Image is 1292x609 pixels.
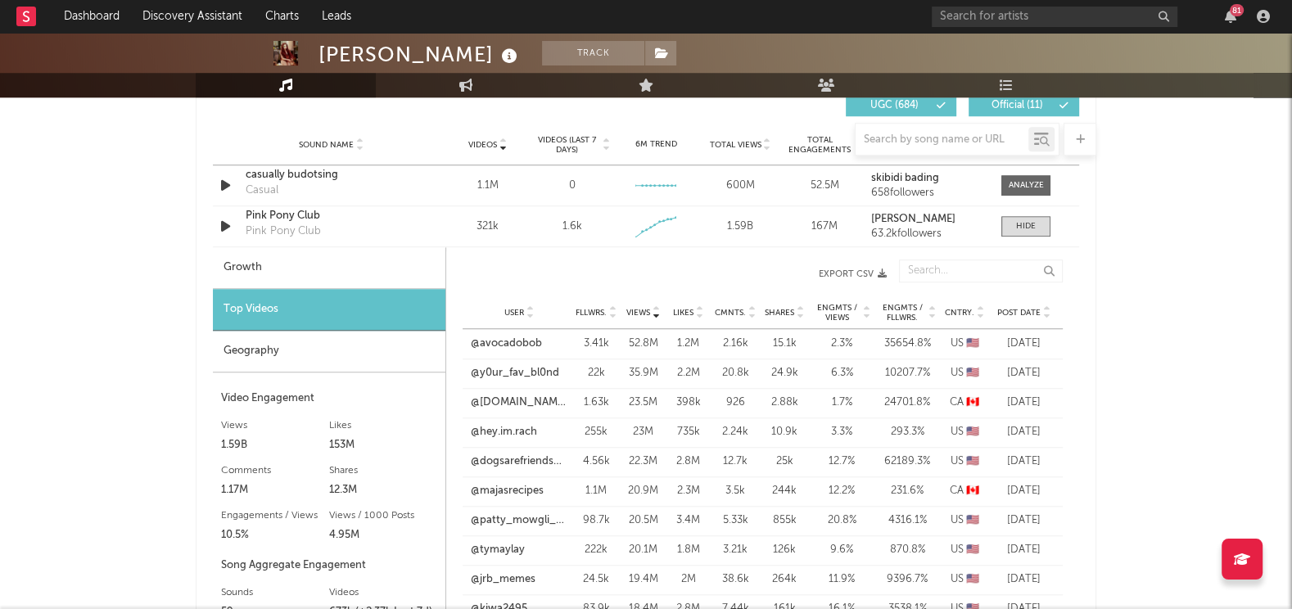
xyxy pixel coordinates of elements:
[576,512,617,529] div: 98.7k
[471,336,542,352] a: @avocadobob
[764,336,805,352] div: 15.1k
[576,483,617,499] div: 1.1M
[221,461,329,480] div: Comments
[993,424,1055,440] div: [DATE]
[764,365,805,381] div: 24.9k
[787,178,863,194] div: 52.5M
[471,512,567,529] a: @patty_mowgli_shenzi
[944,483,985,499] div: CA
[997,308,1041,318] span: Post Date
[449,219,526,235] div: 321k
[715,483,756,499] div: 3.5k
[576,395,617,411] div: 1.63k
[945,308,974,318] span: Cntry.
[670,483,707,499] div: 2.3M
[471,424,537,440] a: @hey.im.rach
[471,571,535,588] a: @jrb_memes
[246,208,417,224] a: Pink Pony Club
[221,526,329,545] div: 10.5%
[471,365,559,381] a: @y0ur_fav_bl0nd
[625,542,662,558] div: 20.1M
[702,178,779,194] div: 600M
[813,571,870,588] div: 11.9 %
[221,556,437,575] div: Song Aggregate Engagement
[213,247,445,289] div: Growth
[702,219,779,235] div: 1.59B
[625,453,662,470] div: 22.3M
[856,101,932,111] span: UGC ( 684 )
[625,483,662,499] div: 20.9M
[993,483,1055,499] div: [DATE]
[993,571,1055,588] div: [DATE]
[329,416,437,435] div: Likes
[715,512,756,529] div: 5.33k
[625,512,662,529] div: 20.5M
[764,395,805,411] div: 2.88k
[765,308,794,318] span: Shares
[670,542,707,558] div: 1.8M
[479,269,887,279] button: Export CSV
[764,542,805,558] div: 126k
[879,453,936,470] div: 62189.3 %
[715,453,756,470] div: 12.7k
[966,515,979,526] span: 🇺🇸
[879,303,926,323] span: Engmts / Fllwrs.
[879,512,936,529] div: 4316.1 %
[246,183,278,199] div: Casual
[670,395,707,411] div: 398k
[871,214,955,224] strong: [PERSON_NAME]
[576,365,617,381] div: 22k
[221,389,437,408] div: Video Engagement
[670,571,707,588] div: 2M
[993,365,1055,381] div: [DATE]
[966,368,979,378] span: 🇺🇸
[966,574,979,584] span: 🇺🇸
[966,426,979,437] span: 🇺🇸
[715,424,756,440] div: 2.24k
[764,512,805,529] div: 855k
[246,223,321,240] div: Pink Pony Club
[993,336,1055,352] div: [DATE]
[715,571,756,588] div: 38.6k
[471,453,567,470] a: @dogsarefriendsnotfood
[813,512,870,529] div: 20.8 %
[813,303,861,323] span: Engmts / Views
[871,187,985,199] div: 658 followers
[715,542,756,558] div: 3.21k
[1230,4,1244,16] div: 81
[221,583,329,602] div: Sounds
[813,365,870,381] div: 6.3 %
[213,289,445,331] div: Top Videos
[966,456,979,467] span: 🇺🇸
[715,395,756,411] div: 926
[856,133,1028,147] input: Search by song name or URL
[471,483,544,499] a: @majasrecipes
[625,571,662,588] div: 19.4M
[764,424,805,440] div: 10.9k
[221,435,329,455] div: 1.59B
[813,395,870,411] div: 1.7 %
[787,219,863,235] div: 167M
[879,571,936,588] div: 9396.7 %
[944,512,985,529] div: US
[329,583,437,602] div: Videos
[846,95,956,116] button: UGC(684)
[625,424,662,440] div: 23M
[932,7,1177,27] input: Search for artists
[764,571,805,588] div: 264k
[813,336,870,352] div: 2.3 %
[993,453,1055,470] div: [DATE]
[813,483,870,499] div: 12.2 %
[1225,10,1236,23] button: 81
[221,480,329,500] div: 1.17M
[813,424,870,440] div: 3.3 %
[879,365,936,381] div: 10207.7 %
[471,395,567,411] a: @[DOMAIN_NAME]_the.p
[246,167,417,183] a: casually budotsing
[944,571,985,588] div: US
[879,395,936,411] div: 24701.8 %
[576,542,617,558] div: 222k
[329,435,437,455] div: 153M
[966,544,979,555] span: 🇺🇸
